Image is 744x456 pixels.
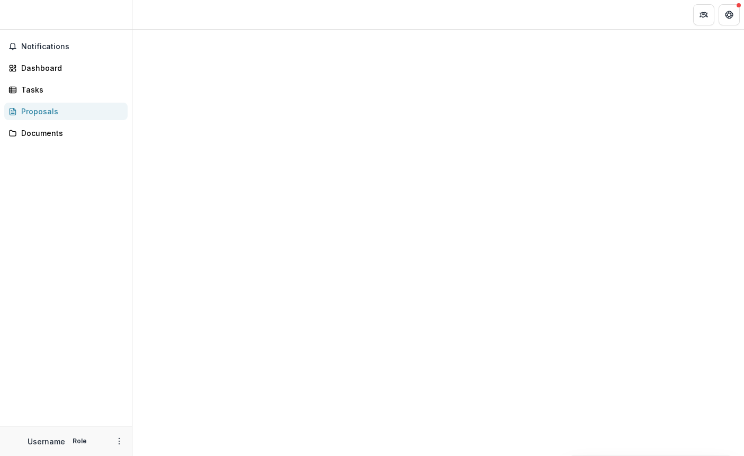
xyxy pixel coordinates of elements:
div: Proposals [21,106,119,117]
div: Tasks [21,84,119,95]
a: Proposals [4,103,128,120]
button: Notifications [4,38,128,55]
p: Username [28,436,65,447]
button: More [113,435,126,448]
p: Role [69,436,90,446]
button: Partners [693,4,714,25]
span: Notifications [21,42,123,51]
a: Documents [4,124,128,142]
button: Get Help [719,4,740,25]
div: Dashboard [21,62,119,74]
div: Documents [21,127,119,139]
a: Dashboard [4,59,128,77]
a: Tasks [4,81,128,98]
